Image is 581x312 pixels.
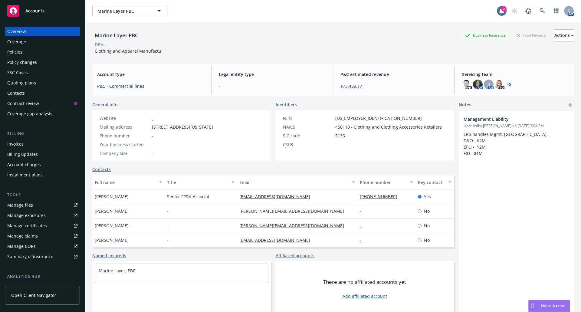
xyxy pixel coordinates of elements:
a: Report a Bug [522,5,534,17]
a: Invoices [5,139,80,149]
span: Management Liability [464,116,553,122]
span: Open Client Navigator [11,292,56,298]
a: SSC Cases [5,68,80,77]
span: Identifiers [276,101,297,108]
a: [PERSON_NAME][EMAIL_ADDRESS][DOMAIN_NAME] [239,208,349,214]
div: Policy changes [7,57,37,67]
img: photo [473,80,483,89]
span: No [424,237,430,243]
span: P&C - Commercial lines [97,83,204,89]
a: Account charges [5,160,80,169]
a: Contract review [5,99,80,108]
span: [PERSON_NAME] [95,237,129,243]
div: Policies [7,47,22,57]
div: Billing [5,131,80,137]
button: Phone number [357,175,415,189]
a: +5 [507,83,511,86]
a: Named insureds [92,252,126,259]
span: Yes [424,193,431,200]
div: Invoices [7,139,24,149]
div: Mailing address [100,124,149,130]
span: - [219,83,326,89]
span: Account type [97,71,204,77]
a: Coverage gap analysis [5,109,80,119]
button: Key contact [415,175,454,189]
span: Marine Layer PBC [97,8,150,14]
div: Manage exposures [7,211,46,220]
a: Policies [5,47,80,57]
a: Add affiliated account [343,293,387,299]
div: Summary of insurance [7,252,53,261]
a: Switch app [550,5,562,17]
span: 5136 [335,133,345,139]
div: Key contact [418,179,445,186]
span: Legal entity type [219,71,326,77]
a: Contacts [92,166,111,172]
a: Billing updates [5,149,80,159]
span: - [167,208,169,214]
span: No [424,208,430,214]
button: Actions [554,29,574,41]
a: Manage claims [5,231,80,241]
div: Year business started [100,141,149,148]
a: [EMAIL_ADDRESS][DOMAIN_NAME] [239,237,315,243]
button: Marine Layer PBC [92,5,168,17]
span: [US_EMPLOYER_IDENTIFICATION_NUMBER] [335,115,422,121]
div: Account charges [7,160,41,169]
span: No [424,222,430,229]
div: Full name [95,179,156,186]
div: NAICS [283,124,333,130]
div: Business Insurance [462,31,509,39]
span: $73,459.17 [340,83,447,89]
a: Quoting plans [5,78,80,88]
span: Notes [459,101,471,109]
div: CSLB [283,141,333,148]
div: Phone number [360,179,406,186]
div: Email [239,179,348,186]
div: Billing updates [7,149,38,159]
span: - [335,141,337,148]
a: Search [536,5,548,17]
span: Servicing team [462,71,569,77]
a: add [566,101,574,109]
a: Manage exposures [5,211,80,220]
span: There are no affiliated accounts yet [323,278,406,286]
img: photo [495,80,504,89]
div: Coverage gap analysis [7,109,52,119]
span: [PERSON_NAME] - [95,222,131,229]
span: - [167,222,169,229]
img: photo [462,80,472,89]
span: - [152,150,153,156]
span: [STREET_ADDRESS][US_STATE] [152,124,213,130]
span: [PERSON_NAME] [95,193,129,200]
button: Full name [92,175,165,189]
a: - [360,208,366,214]
a: Policy changes [5,57,80,67]
button: Email [237,175,357,189]
span: General info [92,101,118,108]
div: Tools [5,192,80,198]
div: Total Rewards [514,31,550,39]
a: [EMAIL_ADDRESS][DOMAIN_NAME] [239,194,315,199]
span: P&C estimated revenue [340,71,447,77]
a: Manage certificates [5,221,80,231]
div: DBA: - [95,41,106,48]
a: Affiliated accounts [276,252,314,259]
a: - [360,223,366,228]
a: Accounts [5,2,80,19]
div: Marine Layer PBC [92,31,141,39]
div: Management LiabilityUpdatedby [PERSON_NAME] on [DATE] 3:04 PMERS handles Mgmt. [GEOGRAPHIC_DATA].... [459,111,574,161]
a: Start snowing [508,5,520,17]
p: ERS handles Mgmt. [GEOGRAPHIC_DATA]. D&O - $2M EPLI - $2M FID - $1M [464,131,569,156]
a: Manage BORs [5,241,80,251]
div: Manage files [7,200,33,210]
div: Phone number [100,133,149,139]
div: Installment plans [7,170,43,180]
div: Manage BORs [7,241,36,251]
button: Nova Assist [528,300,570,312]
span: Accounts [25,8,44,13]
span: Updated by [PERSON_NAME] on [DATE] 3:04 PM [464,123,569,129]
div: Manage claims [7,231,38,241]
div: Quoting plans [7,78,36,88]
